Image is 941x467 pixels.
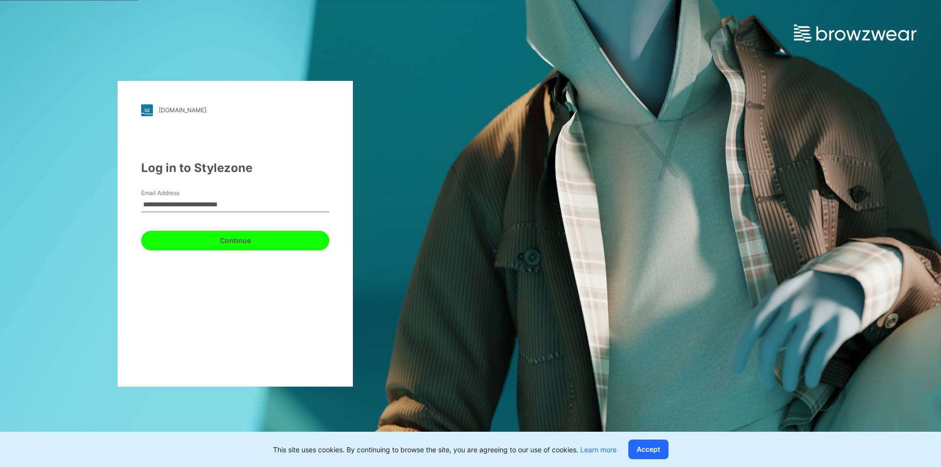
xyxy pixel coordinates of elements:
[273,444,617,455] p: This site uses cookies. By continuing to browse the site, you are agreeing to our use of cookies.
[141,159,329,177] div: Log in to Stylezone
[141,231,329,250] button: Continue
[628,440,669,459] button: Accept
[141,104,329,116] a: [DOMAIN_NAME]
[141,104,153,116] img: stylezone-logo.562084cfcfab977791bfbf7441f1a819.svg
[159,106,206,114] div: [DOMAIN_NAME]
[794,25,916,42] img: browzwear-logo.e42bd6dac1945053ebaf764b6aa21510.svg
[580,445,617,454] a: Learn more
[141,189,210,197] label: Email Address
